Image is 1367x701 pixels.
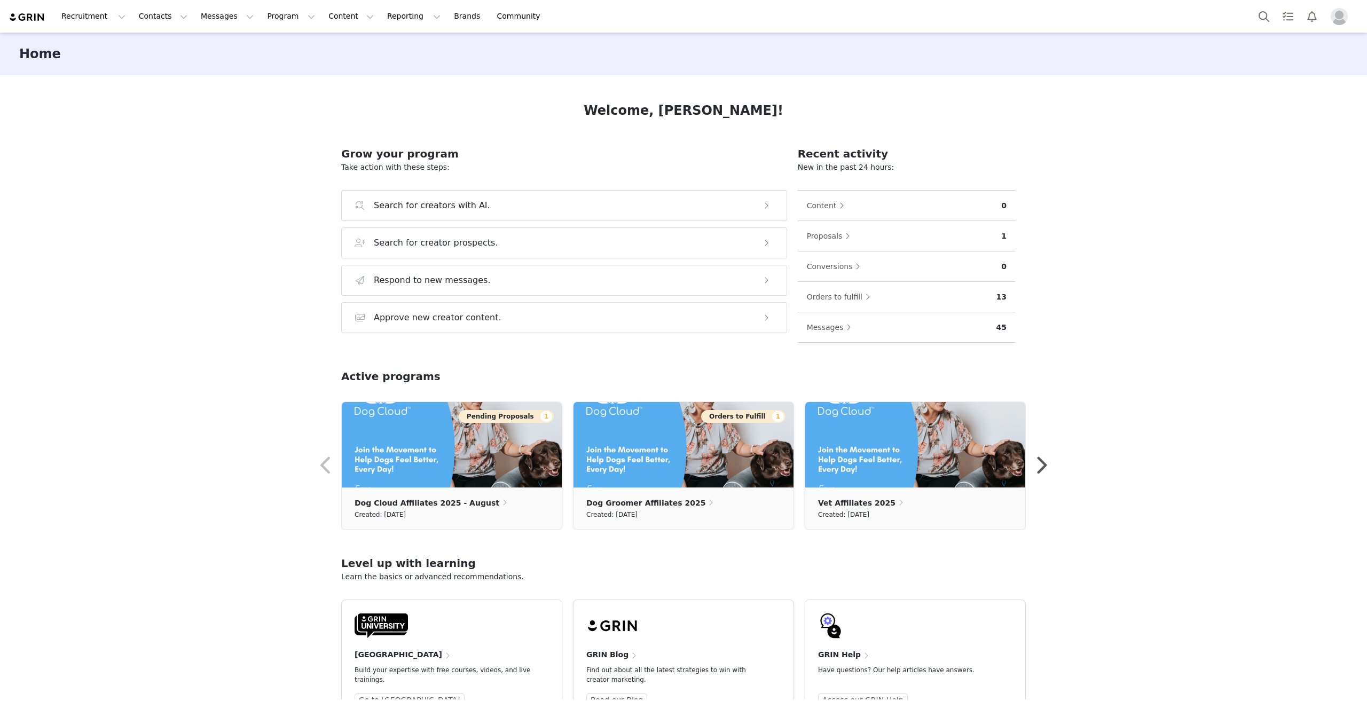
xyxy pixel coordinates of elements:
button: Pending Proposals1 [459,410,554,423]
button: Reporting [381,4,447,28]
img: placeholder-profile.jpg [1331,8,1348,25]
button: Conversions [806,258,866,275]
h4: GRIN Blog [586,649,628,660]
button: Approve new creator content. [341,302,787,333]
button: Orders to Fulfill1 [701,410,785,423]
button: Proposals [806,227,856,245]
p: 1 [1001,231,1007,242]
p: New in the past 24 hours: [798,162,1015,173]
p: Learn the basics or advanced recommendations. [341,571,1026,582]
img: b7f6c3c9-9caa-4f47-8d0a-108cdd0e5bae.png [342,402,562,487]
h3: Respond to new messages. [374,274,491,287]
p: 13 [996,292,1007,303]
h4: GRIN Help [818,649,861,660]
button: Content [322,4,380,28]
h3: Search for creator prospects. [374,237,498,249]
p: 0 [1001,261,1007,272]
button: Recruitment [55,4,132,28]
p: 0 [1001,200,1007,211]
button: Search for creators with AI. [341,190,787,221]
button: Contacts [132,4,194,28]
button: Messages [194,4,260,28]
p: Dog Groomer Affiliates 2025 [586,497,705,509]
a: Community [491,4,552,28]
button: Search for creator prospects. [341,227,787,258]
img: b7f6c3c9-9caa-4f47-8d0a-108cdd0e5bae.png [805,402,1025,487]
p: Take action with these steps: [341,162,787,173]
p: 45 [996,322,1007,333]
button: Profile [1324,8,1358,25]
button: Respond to new messages. [341,265,787,296]
h2: Level up with learning [341,555,1026,571]
small: Created: [DATE] [586,509,638,521]
a: Tasks [1276,4,1300,28]
p: Vet Affiliates 2025 [818,497,895,509]
h3: Home [19,44,61,64]
button: Messages [806,319,857,336]
img: b7f6c3c9-9caa-4f47-8d0a-108cdd0e5bae.png [573,402,794,487]
p: Find out about all the latest strategies to win with creator marketing. [586,665,764,684]
p: Dog Cloud Affiliates 2025 - August [355,497,499,509]
h2: Recent activity [798,146,1015,162]
img: grin logo [9,12,46,22]
img: GRIN-University-Logo-Black.svg [355,613,408,639]
h4: [GEOGRAPHIC_DATA] [355,649,442,660]
p: Have questions? Our help articles have answers. [818,665,995,675]
small: Created: [DATE] [818,509,869,521]
small: Created: [DATE] [355,509,406,521]
a: Brands [447,4,490,28]
h2: Grow your program [341,146,787,162]
img: GRIN-help-icon.svg [818,613,844,639]
button: Program [261,4,321,28]
button: Orders to fulfill [806,288,876,305]
h3: Search for creators with AI. [374,199,490,212]
button: Notifications [1300,4,1324,28]
button: Search [1252,4,1276,28]
button: Content [806,197,850,214]
h1: Welcome, [PERSON_NAME]! [584,101,783,120]
h2: Active programs [341,368,441,384]
p: Build your expertise with free courses, videos, and live trainings. [355,665,532,684]
img: grin-logo-black.svg [586,613,640,639]
h3: Approve new creator content. [374,311,501,324]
